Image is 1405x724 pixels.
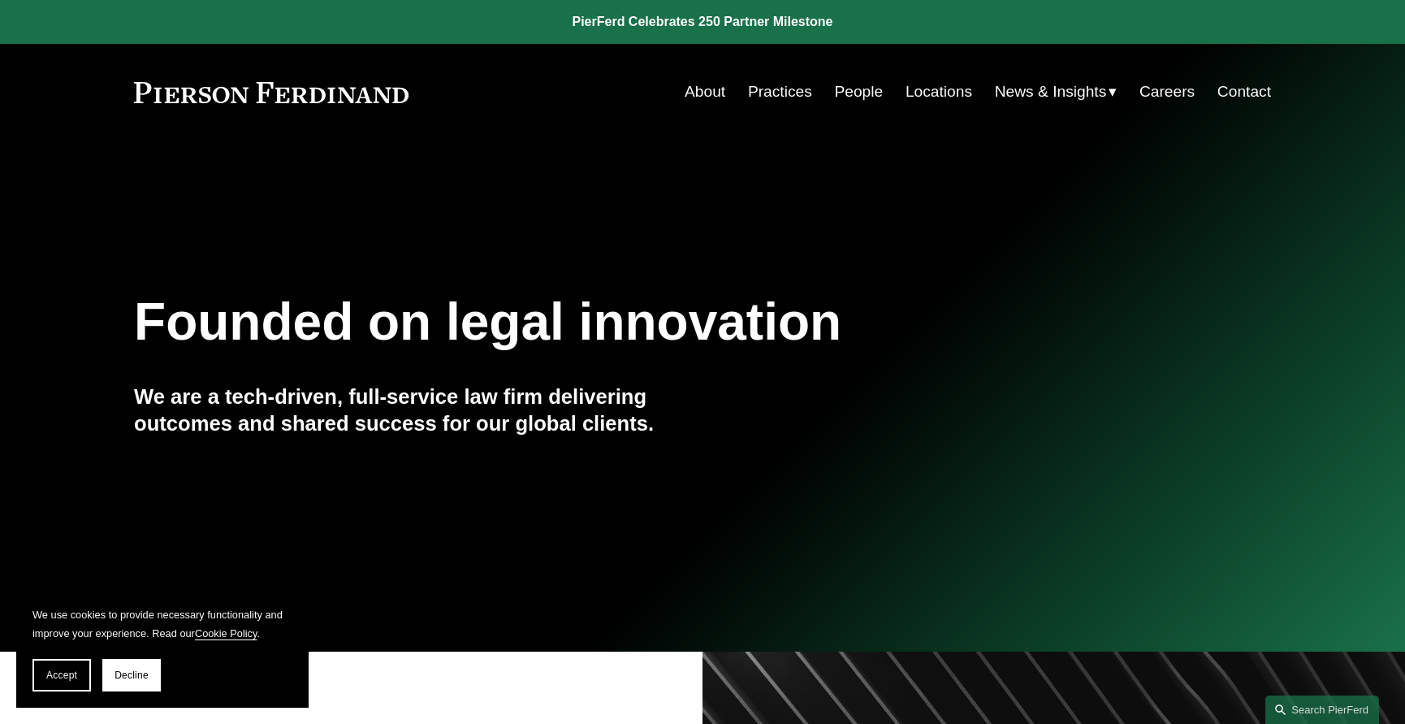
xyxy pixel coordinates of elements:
[748,76,812,107] a: Practices
[1139,76,1195,107] a: Careers
[1217,76,1271,107] a: Contact
[32,605,292,643] p: We use cookies to provide necessary functionality and improve your experience. Read our .
[16,589,309,708] section: Cookie banner
[32,659,91,691] button: Accept
[834,76,883,107] a: People
[115,670,149,681] span: Decline
[134,293,1082,352] h1: Founded on legal innovation
[134,384,702,436] h4: We are a tech-driven, full-service law firm delivering outcomes and shared success for our global...
[995,76,1118,107] a: folder dropdown
[906,76,972,107] a: Locations
[995,78,1107,106] span: News & Insights
[46,670,77,681] span: Accept
[1265,696,1379,724] a: Search this site
[685,76,725,107] a: About
[102,659,161,691] button: Decline
[195,627,257,639] a: Cookie Policy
